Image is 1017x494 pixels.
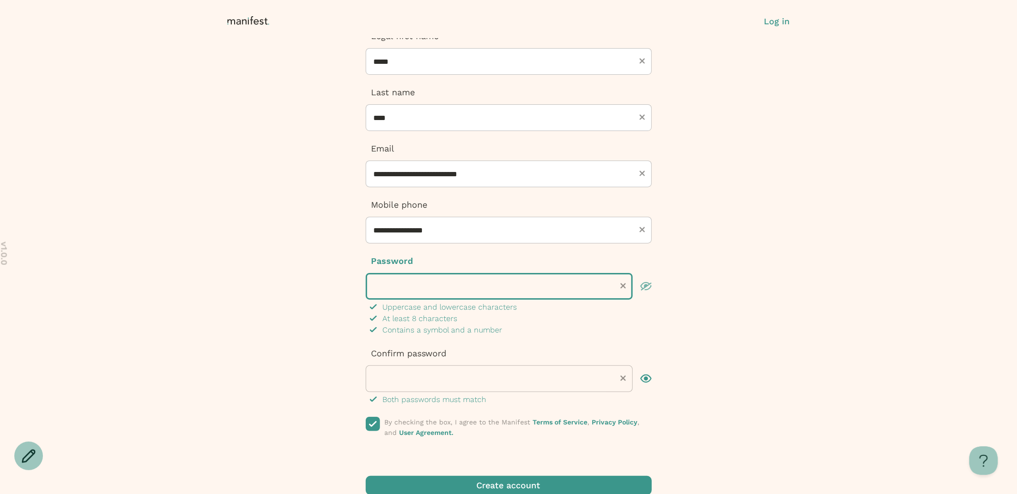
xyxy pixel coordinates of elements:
p: At least 8 characters [383,313,458,324]
p: Email [366,142,652,155]
a: Privacy Policy [592,418,638,426]
p: Password [366,255,652,267]
span: By checking the box, I agree to the Manifest , , and [385,418,640,436]
p: Last name [366,86,652,99]
p: Contains a symbol and a number [383,324,503,336]
p: Confirm password [366,347,652,360]
p: Both passwords must match [383,394,487,405]
p: Mobile phone [366,199,652,211]
p: Uppercase and lowercase characters [383,302,517,313]
button: Log in [764,15,790,28]
iframe: Help Scout Beacon - Open [969,446,998,475]
a: Terms of Service [533,418,588,426]
a: User Agreement. [400,429,454,436]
